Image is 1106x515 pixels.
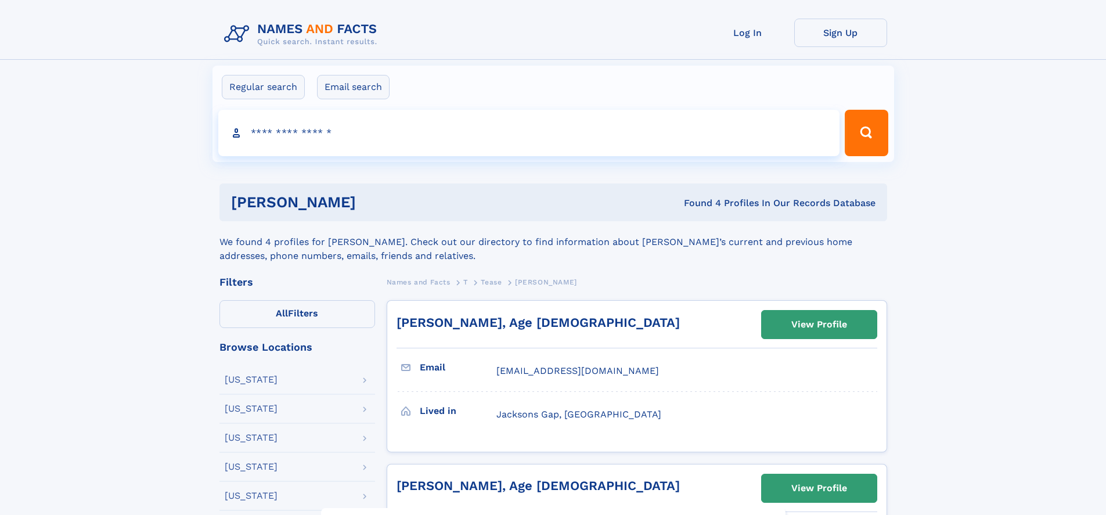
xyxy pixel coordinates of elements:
a: View Profile [762,311,877,338]
div: [US_STATE] [225,462,278,471]
div: [US_STATE] [225,375,278,384]
span: All [276,308,288,319]
a: T [463,275,468,289]
div: [US_STATE] [225,433,278,442]
span: T [463,278,468,286]
a: [PERSON_NAME], Age [DEMOGRAPHIC_DATA] [397,315,680,330]
div: View Profile [791,475,847,502]
div: We found 4 profiles for [PERSON_NAME]. Check out our directory to find information about [PERSON_... [219,221,887,263]
a: Names and Facts [387,275,451,289]
a: [PERSON_NAME], Age [DEMOGRAPHIC_DATA] [397,478,680,493]
span: [EMAIL_ADDRESS][DOMAIN_NAME] [496,365,659,376]
button: Search Button [845,110,888,156]
label: Email search [317,75,390,99]
span: [PERSON_NAME] [515,278,577,286]
h3: Lived in [420,401,496,421]
input: search input [218,110,840,156]
a: Tease [481,275,502,289]
div: View Profile [791,311,847,338]
div: Filters [219,277,375,287]
span: Tease [481,278,502,286]
div: Found 4 Profiles In Our Records Database [520,197,876,210]
div: Browse Locations [219,342,375,352]
a: Sign Up [794,19,887,47]
img: Logo Names and Facts [219,19,387,50]
h1: [PERSON_NAME] [231,195,520,210]
div: [US_STATE] [225,491,278,500]
div: [US_STATE] [225,404,278,413]
h3: Email [420,358,496,377]
label: Regular search [222,75,305,99]
label: Filters [219,300,375,328]
span: Jacksons Gap, [GEOGRAPHIC_DATA] [496,409,661,420]
a: Log In [701,19,794,47]
a: View Profile [762,474,877,502]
